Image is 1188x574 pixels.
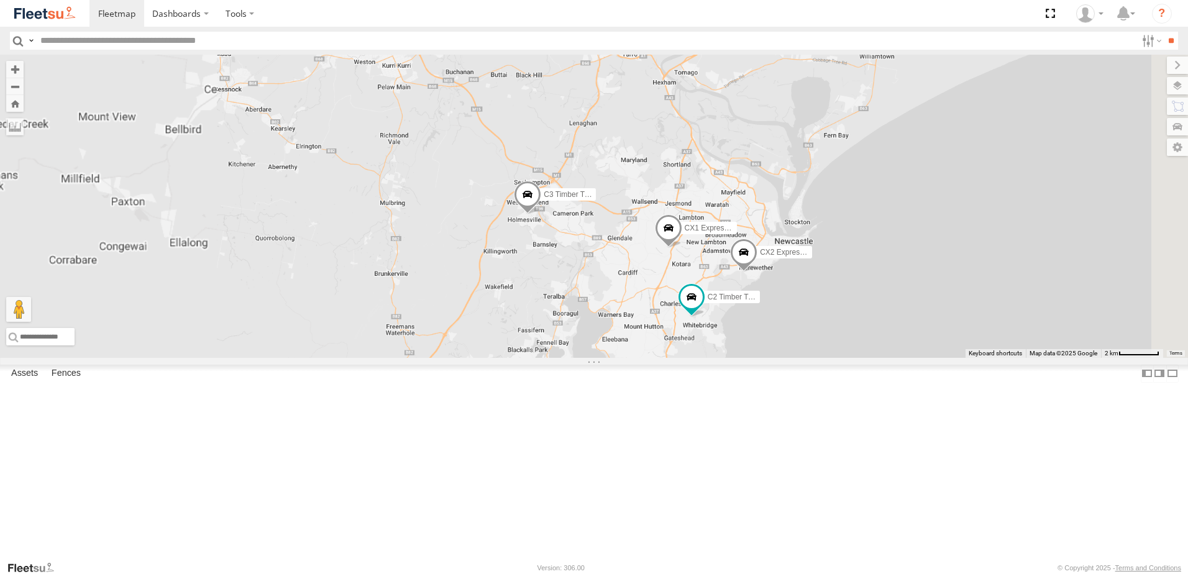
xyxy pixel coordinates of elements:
[1072,4,1108,23] div: Matt Curtis
[1115,564,1181,572] a: Terms and Conditions
[1153,365,1166,383] label: Dock Summary Table to the Right
[7,562,64,574] a: Visit our Website
[1141,365,1153,383] label: Dock Summary Table to the Left
[26,32,36,50] label: Search Query
[1152,4,1172,24] i: ?
[969,349,1022,358] button: Keyboard shortcuts
[6,78,24,95] button: Zoom out
[6,297,31,322] button: Drag Pegman onto the map to open Street View
[1101,349,1163,358] button: Map Scale: 2 km per 62 pixels
[760,248,817,257] span: CX2 Express Ute
[6,118,24,135] label: Measure
[708,293,762,302] span: C2 Timber Truck
[1137,32,1164,50] label: Search Filter Options
[45,365,87,382] label: Fences
[685,224,742,232] span: CX1 Express Ute
[1030,350,1097,357] span: Map data ©2025 Google
[5,365,44,382] label: Assets
[544,191,598,199] span: C3 Timber Truck
[6,95,24,112] button: Zoom Home
[1167,139,1188,156] label: Map Settings
[1058,564,1181,572] div: © Copyright 2025 -
[12,5,77,22] img: fleetsu-logo-horizontal.svg
[1105,350,1118,357] span: 2 km
[1166,365,1179,383] label: Hide Summary Table
[1169,351,1182,356] a: Terms (opens in new tab)
[6,61,24,78] button: Zoom in
[537,564,585,572] div: Version: 306.00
